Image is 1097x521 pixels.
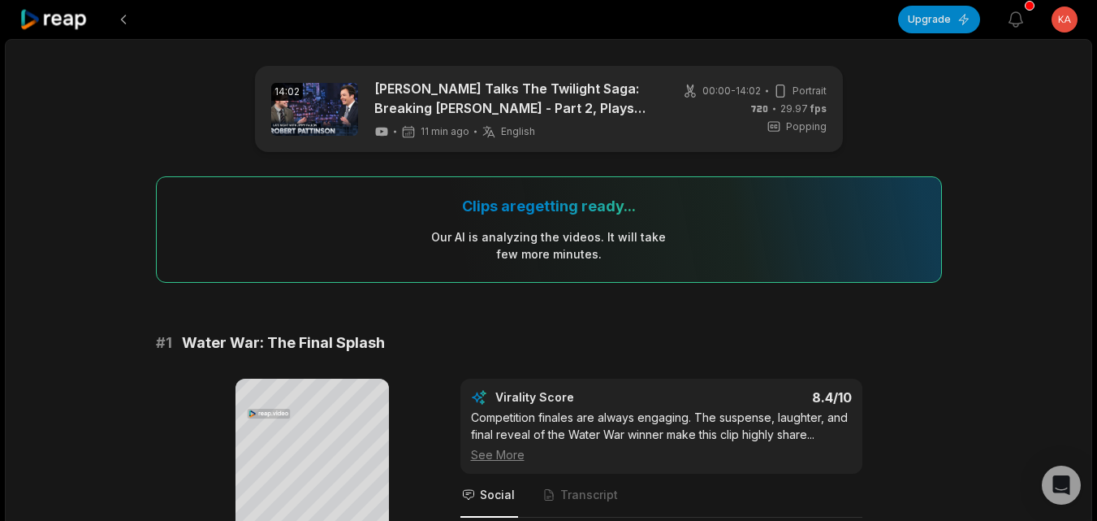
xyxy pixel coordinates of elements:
span: 29.97 [780,102,827,116]
div: Open Intercom Messenger [1042,466,1081,505]
span: Portrait [793,84,827,98]
span: Social [480,487,515,503]
div: See More [471,446,852,463]
nav: Tabs [460,474,862,518]
span: Popping [786,119,827,134]
span: # 1 [156,332,172,354]
div: Competition finales are always engaging. The suspense, laughter, and final reveal of the Water Wa... [471,409,852,463]
div: Virality Score [495,389,670,406]
span: Transcript [560,487,618,503]
button: Upgrade [898,6,980,33]
a: [PERSON_NAME] Talks The Twilight Saga: Breaking [PERSON_NAME] - Part 2, Plays Water War | Fallon ... [374,79,654,118]
div: Clips are getting ready... [462,197,636,215]
span: Water War: The Final Splash [182,332,385,354]
span: English [501,125,535,138]
span: fps [810,102,827,115]
div: Our AI is analyzing the video s . It will take few more minutes. [430,228,667,263]
span: 11 min ago [421,125,469,138]
span: 00:00 - 14:02 [702,84,761,98]
div: 8.4 /10 [677,389,852,406]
